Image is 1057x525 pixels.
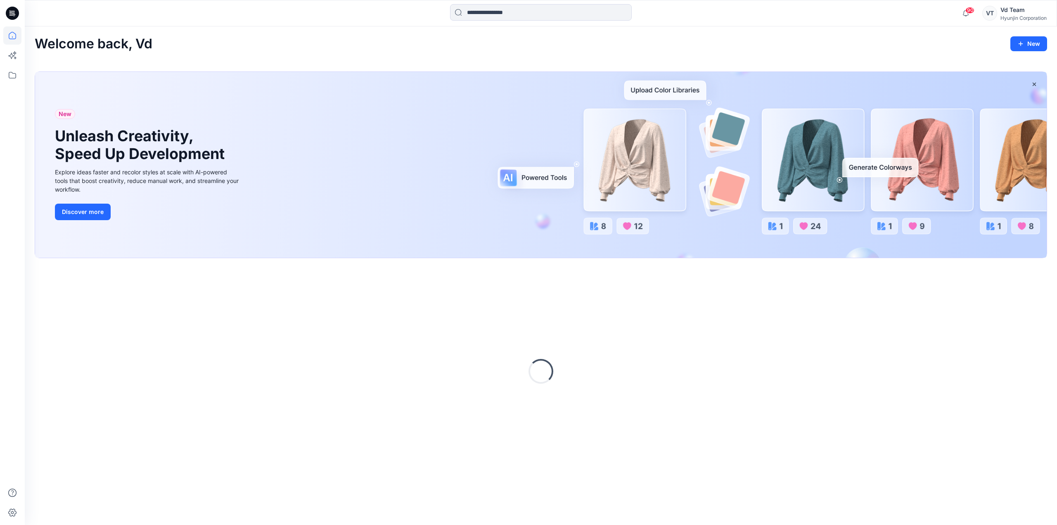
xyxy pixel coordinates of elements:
button: Discover more [55,204,111,220]
span: New [59,109,71,119]
a: Discover more [55,204,241,220]
div: VT [982,6,997,21]
span: 90 [965,7,974,14]
button: New [1010,36,1047,51]
h2: Welcome back, Vd [35,36,152,52]
div: Vd Team [1000,5,1047,15]
div: Explore ideas faster and recolor styles at scale with AI-powered tools that boost creativity, red... [55,168,241,194]
div: Hyunjin Corporation [1000,15,1047,21]
h1: Unleash Creativity, Speed Up Development [55,127,228,163]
